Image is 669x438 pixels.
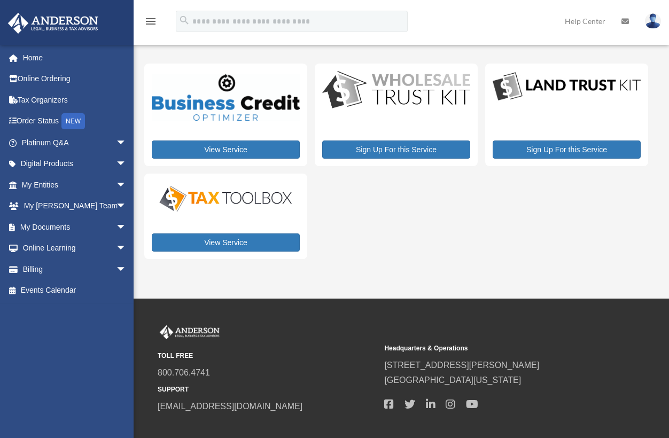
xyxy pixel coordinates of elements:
[116,132,137,154] span: arrow_drop_down
[384,361,539,370] a: [STREET_ADDRESS][PERSON_NAME]
[116,238,137,260] span: arrow_drop_down
[7,153,137,175] a: Digital Productsarrow_drop_down
[7,195,143,217] a: My [PERSON_NAME] Teamarrow_drop_down
[158,350,377,362] small: TOLL FREE
[645,13,661,29] img: User Pic
[493,140,641,159] a: Sign Up For this Service
[158,384,377,395] small: SUPPORT
[144,19,157,28] a: menu
[493,71,641,103] img: LandTrust_lgo-1.jpg
[116,174,137,196] span: arrow_drop_down
[116,195,137,217] span: arrow_drop_down
[7,68,143,90] a: Online Ordering
[158,402,302,411] a: [EMAIL_ADDRESS][DOMAIN_NAME]
[7,47,143,68] a: Home
[7,280,143,301] a: Events Calendar
[384,376,521,385] a: [GEOGRAPHIC_DATA][US_STATE]
[116,216,137,238] span: arrow_drop_down
[7,174,143,195] a: My Entitiesarrow_drop_down
[158,368,210,377] a: 800.706.4741
[7,111,143,132] a: Order StatusNEW
[116,153,137,175] span: arrow_drop_down
[178,14,190,26] i: search
[7,89,143,111] a: Tax Organizers
[144,15,157,28] i: menu
[61,113,85,129] div: NEW
[158,325,222,339] img: Anderson Advisors Platinum Portal
[7,132,143,153] a: Platinum Q&Aarrow_drop_down
[384,343,603,354] small: Headquarters & Operations
[7,216,143,238] a: My Documentsarrow_drop_down
[7,238,143,259] a: Online Learningarrow_drop_down
[116,259,137,280] span: arrow_drop_down
[322,71,470,110] img: WS-Trust-Kit-lgo-1.jpg
[322,140,470,159] a: Sign Up For this Service
[152,233,300,252] a: View Service
[7,259,143,280] a: Billingarrow_drop_down
[5,13,102,34] img: Anderson Advisors Platinum Portal
[152,140,300,159] a: View Service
